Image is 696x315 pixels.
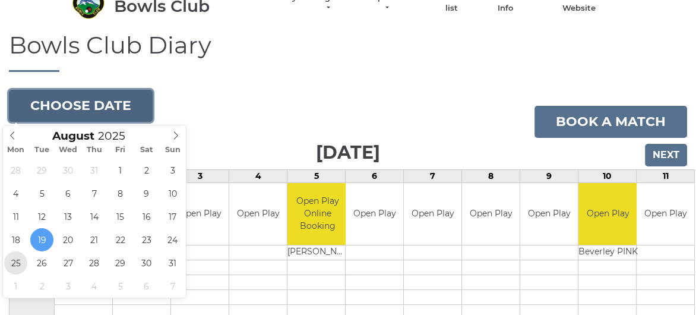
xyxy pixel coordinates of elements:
[171,183,229,245] td: Open Play
[83,251,106,275] span: August 28, 2025
[645,144,687,166] input: Next
[287,169,346,182] td: 5
[534,106,687,138] a: Book a match
[135,205,158,228] span: August 16, 2025
[171,169,229,182] td: 3
[30,182,53,205] span: August 5, 2025
[109,205,132,228] span: August 15, 2025
[578,245,638,260] td: Beverley PINK
[83,275,106,298] span: September 4, 2025
[56,275,80,298] span: September 3, 2025
[287,245,347,260] td: [PERSON_NAME]
[578,169,637,182] td: 10
[520,183,578,245] td: Open Play
[346,169,404,182] td: 6
[4,228,27,251] span: August 18, 2025
[404,169,462,182] td: 7
[109,275,132,298] span: September 5, 2025
[161,228,184,251] span: August 24, 2025
[4,159,27,182] span: July 28, 2025
[83,182,106,205] span: August 7, 2025
[109,182,132,205] span: August 8, 2025
[109,159,132,182] span: August 1, 2025
[346,183,403,245] td: Open Play
[578,183,638,245] td: Open Play
[29,146,55,154] span: Tue
[56,159,80,182] span: July 30, 2025
[135,275,158,298] span: September 6, 2025
[109,228,132,251] span: August 22, 2025
[30,275,53,298] span: September 2, 2025
[135,251,158,275] span: August 30, 2025
[30,205,53,228] span: August 12, 2025
[81,146,107,154] span: Thu
[107,146,134,154] span: Fri
[229,183,287,245] td: Open Play
[4,251,27,275] span: August 25, 2025
[83,159,106,182] span: July 31, 2025
[404,183,461,245] td: Open Play
[160,146,186,154] span: Sun
[83,228,106,251] span: August 21, 2025
[135,159,158,182] span: August 2, 2025
[161,182,184,205] span: August 10, 2025
[56,182,80,205] span: August 6, 2025
[462,169,520,182] td: 8
[161,251,184,275] span: August 31, 2025
[229,169,287,182] td: 4
[30,251,53,275] span: August 26, 2025
[637,183,694,245] td: Open Play
[30,159,53,182] span: July 29, 2025
[55,146,81,154] span: Wed
[637,169,695,182] td: 11
[4,205,27,228] span: August 11, 2025
[30,228,53,251] span: August 19, 2025
[134,146,160,154] span: Sat
[3,146,29,154] span: Mon
[520,169,578,182] td: 9
[161,275,184,298] span: September 7, 2025
[9,90,153,122] button: Choose date
[161,205,184,228] span: August 17, 2025
[287,183,347,245] td: Open Play Online Booking
[462,183,520,245] td: Open Play
[56,228,80,251] span: August 20, 2025
[9,32,687,72] h1: Bowls Club Diary
[56,205,80,228] span: August 13, 2025
[135,182,158,205] span: August 9, 2025
[109,251,132,275] span: August 29, 2025
[94,129,141,143] input: Scroll to increment
[83,205,106,228] span: August 14, 2025
[4,275,27,298] span: September 1, 2025
[4,182,27,205] span: August 4, 2025
[161,159,184,182] span: August 3, 2025
[56,251,80,275] span: August 27, 2025
[52,131,94,142] span: Scroll to increment
[135,228,158,251] span: August 23, 2025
